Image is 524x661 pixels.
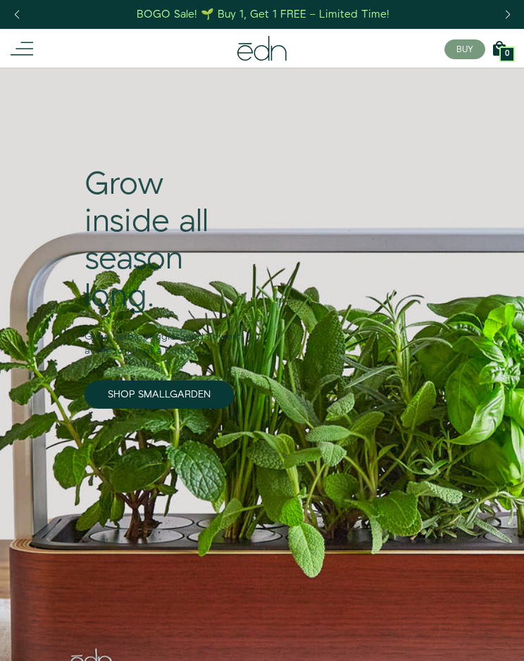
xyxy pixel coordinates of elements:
a: BOGO Sale! 🌱 Buy 1, Get 1 FREE – Limited Time! [136,4,392,25]
div: BOGO Sale! 🌱 Buy 1, Get 1 FREE – Limited Time! [137,7,389,22]
div: Grow herbs, veggies, and flowers at the touch of a button. [85,316,245,358]
button: BUY [444,39,485,59]
a: SHOP SMALLGARDEN [85,381,234,409]
div: Grow inside all season long. [85,166,245,315]
span: 0 [505,50,509,58]
iframe: Opens a widget where you can find more information [476,619,510,654]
